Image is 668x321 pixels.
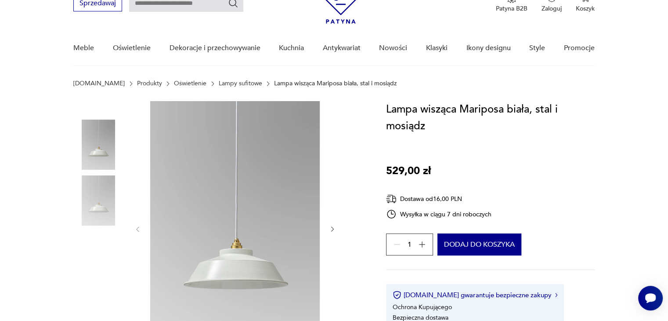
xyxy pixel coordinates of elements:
a: Dekoracje i przechowywanie [169,31,260,65]
a: Produkty [137,80,162,87]
h1: Lampa wisząca Mariposa biała, stal i mosiądz [386,101,595,135]
p: Koszyk [576,4,595,13]
img: Zdjęcie produktu Lampa wisząca Mariposa biała, stal i mosiądz [73,120,123,170]
span: 1 [408,242,412,248]
li: Ochrona Kupującego [393,303,452,311]
a: Meble [73,31,94,65]
a: Oświetlenie [113,31,151,65]
img: Ikona certyfikatu [393,291,401,299]
a: Klasyki [426,31,448,65]
a: Lampy sufitowe [219,80,262,87]
a: [DOMAIN_NAME] [73,80,125,87]
a: Promocje [564,31,595,65]
p: Lampa wisząca Mariposa biała, stal i mosiądz [274,80,397,87]
div: Wysyłka w ciągu 7 dni roboczych [386,209,491,219]
a: Antykwariat [323,31,361,65]
a: Style [529,31,545,65]
div: Dostawa od 16,00 PLN [386,193,491,204]
p: Zaloguj [542,4,562,13]
a: Ikony designu [466,31,510,65]
p: 529,00 zł [386,163,431,179]
a: Oświetlenie [174,80,206,87]
img: Ikona strzałki w prawo [555,293,558,297]
button: [DOMAIN_NAME] gwarantuje bezpieczne zakupy [393,291,557,299]
a: Kuchnia [279,31,304,65]
a: Nowości [379,31,407,65]
button: Dodaj do koszyka [437,233,521,255]
img: Zdjęcie produktu Lampa wisząca Mariposa biała, stal i mosiądz [73,175,123,226]
a: Sprzedawaj [73,1,122,7]
iframe: Smartsupp widget button [638,286,663,310]
p: Patyna B2B [496,4,527,13]
img: Ikona dostawy [386,193,397,204]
